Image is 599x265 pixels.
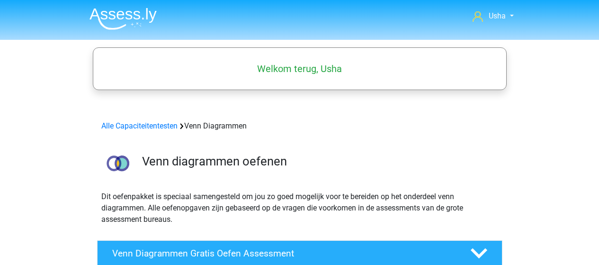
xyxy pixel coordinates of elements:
[112,248,455,259] h4: Venn Diagrammen Gratis Oefen Assessment
[98,143,138,183] img: venn diagrammen
[89,8,157,30] img: Assessly
[142,154,495,169] h3: Venn diagrammen oefenen
[469,10,517,22] a: Usha
[98,63,502,74] h5: Welkom terug, Usha
[101,121,178,130] a: Alle Capaciteitentesten
[98,120,502,132] div: Venn Diagrammen
[489,11,506,20] span: Usha
[101,191,498,225] p: Dit oefenpakket is speciaal samengesteld om jou zo goed mogelijk voor te bereiden op het onderdee...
